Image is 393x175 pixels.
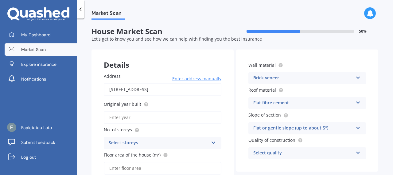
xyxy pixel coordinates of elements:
input: Enter floor area [104,162,221,175]
span: My Dashboard [21,32,51,38]
span: Wall material [248,62,276,68]
a: Submit feedback [5,136,77,149]
div: Brick veneer [253,74,353,82]
span: 50 % [359,29,367,34]
div: Select quality [253,149,353,157]
span: Slope of section [248,112,281,118]
span: House Market Scan [91,27,235,36]
span: Roof material [248,87,276,93]
div: Flat fibre cement [253,99,353,107]
a: Faaletatau Loto [5,121,77,134]
span: Let's get to know you and see how we can help with finding you the best insurance [91,36,262,42]
div: Details [91,50,234,68]
input: Enter address [104,83,221,96]
input: Enter year [104,111,221,124]
span: Quality of construction [248,137,295,143]
span: Market Scan [91,10,125,18]
div: Flat or gentle slope (up to about 5°) [253,125,353,132]
span: Submit feedback [21,139,55,145]
span: Log out [21,154,36,160]
img: ACg8ocKMwVS0qoWqvs-bqncognLQeoYHwwDPm-I6DuTv7KKcB4eBYSE=s96-c [7,123,16,132]
span: Notifications [21,76,46,82]
a: Market Scan [5,43,77,56]
span: Market Scan [21,46,46,53]
span: Floor area of the house (m²) [104,152,161,158]
a: Notifications [5,73,77,85]
a: My Dashboard [5,29,77,41]
span: Original year built [104,101,141,107]
a: Log out [5,151,77,163]
span: Enter address manually [172,76,221,82]
span: Faaletatau Loto [21,125,52,131]
div: Select storeys [109,139,208,147]
span: Address [104,73,121,79]
span: No. of storeys [104,127,132,133]
span: Explore insurance [21,61,56,67]
a: Explore insurance [5,58,77,70]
